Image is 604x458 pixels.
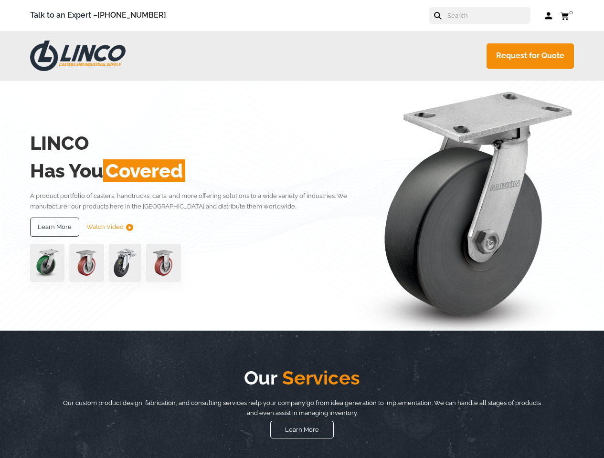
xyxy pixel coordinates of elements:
img: lvwpp200rst849959jpg-30522-removebg-preview-1.png [109,244,141,282]
h2: Has You [30,157,355,185]
span: Services [277,366,360,389]
img: pn3orx8a-94725-1-1-.png [30,244,64,282]
h2: Our [61,364,544,392]
span: 0 [569,9,573,16]
a: 0 [560,10,574,21]
img: capture-59611-removebg-preview-1.png [146,244,181,282]
p: Our custom product design, fabrication, and consulting services help your company go from idea ge... [61,398,544,418]
h2: LINCO [30,129,355,157]
img: LINCO CASTERS & INDUSTRIAL SUPPLY [30,41,126,71]
a: Learn More [30,218,79,237]
a: [PHONE_NUMBER] [97,10,166,20]
input: Search [446,7,530,24]
a: Log in [545,11,553,21]
p: A product portfolio of casters, handtrucks, carts, and more offering solutions to a wide variety ... [30,191,355,211]
span: Talk to an Expert – [30,9,166,22]
a: Request for Quote [487,43,574,69]
img: subtract.png [126,224,133,231]
a: Learn More [270,421,334,438]
a: Watch Video [86,218,133,237]
span: Covered [103,159,185,182]
img: linco_caster [357,81,573,330]
img: capture-59611-removebg-preview-1.png [69,244,104,282]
